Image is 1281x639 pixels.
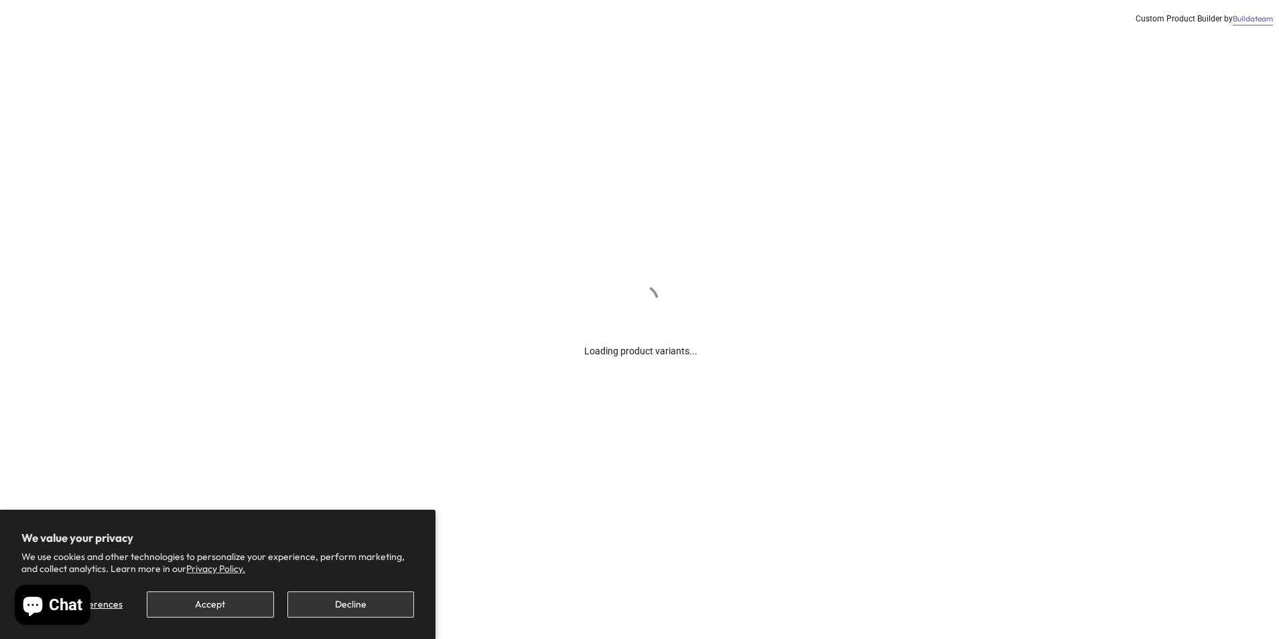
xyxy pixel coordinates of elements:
[584,324,697,358] div: Loading product variants...
[1233,13,1273,25] a: Buildateam
[1136,13,1273,25] div: Custom Product Builder by
[21,531,414,545] h2: We value your privacy
[186,563,245,575] a: Privacy Policy.
[147,591,273,618] button: Accept
[11,585,94,628] inbox-online-store-chat: Shopify online store chat
[287,591,414,618] button: Decline
[21,551,414,575] p: We use cookies and other technologies to personalize your experience, perform marketing, and coll...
